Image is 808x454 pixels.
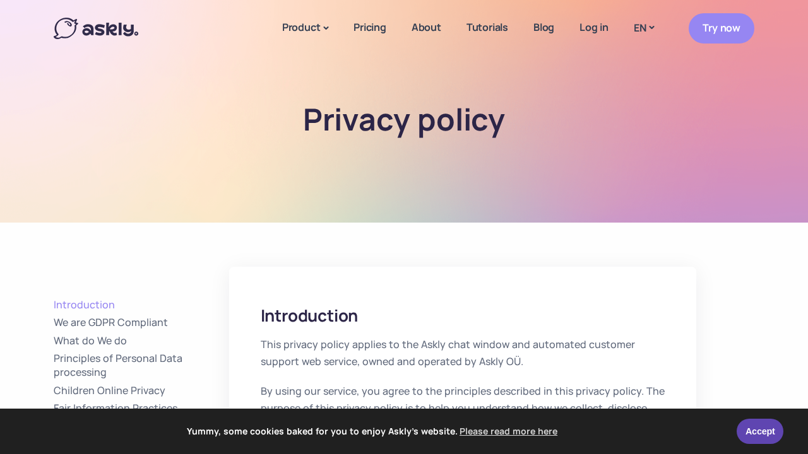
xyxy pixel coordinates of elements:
[399,4,454,51] a: About
[54,316,229,330] a: We are GDPR Compliant
[689,13,754,43] a: Try now
[54,352,229,379] a: Principles of Personal Data processing
[54,298,229,312] a: Introduction
[270,4,341,53] a: Product
[567,4,621,51] a: Log in
[341,4,399,51] a: Pricing
[54,402,229,416] a: Fair Information Practices
[204,101,605,137] h1: Privacy policy
[458,422,559,441] a: learn more about cookies
[261,305,665,327] h2: Introduction
[261,383,665,434] p: By using our service, you agree to the principles described in this privacy policy. The purpose o...
[18,422,728,441] span: Yummy, some cookies baked for you to enjoy Askly's website.
[54,334,229,348] a: What do We do
[54,384,229,398] a: Children Online Privacy
[737,419,783,444] a: Accept
[521,4,567,51] a: Blog
[261,336,665,370] p: This privacy policy applies to the Askly chat window and automated customer support web service, ...
[454,4,521,51] a: Tutorials
[54,18,138,39] img: Askly
[621,19,666,37] a: EN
